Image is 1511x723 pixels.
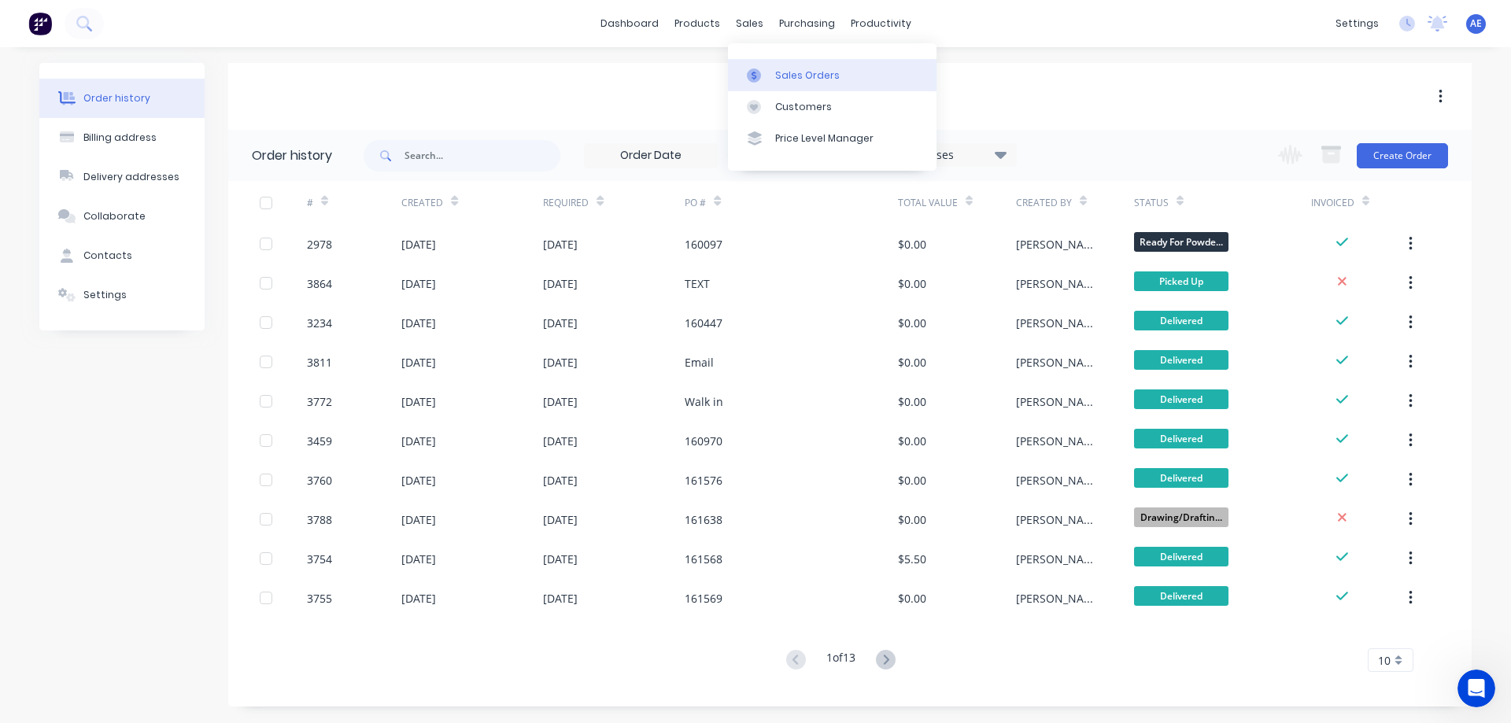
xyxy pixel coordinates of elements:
[884,146,1016,164] div: 27 Statuses
[307,236,332,253] div: 2978
[39,157,205,197] button: Delivery addresses
[685,354,714,371] div: Email
[1134,311,1228,330] span: Delivered
[1378,652,1391,669] span: 10
[685,315,722,331] div: 160447
[307,181,401,224] div: #
[775,68,840,83] div: Sales Orders
[307,196,313,210] div: #
[39,79,205,118] button: Order history
[1357,143,1448,168] button: Create Order
[1016,472,1103,489] div: [PERSON_NAME]
[83,288,127,302] div: Settings
[39,236,205,275] button: Contacts
[898,590,926,607] div: $0.00
[1134,468,1228,488] span: Delivered
[307,354,332,371] div: 3811
[543,275,578,292] div: [DATE]
[543,551,578,567] div: [DATE]
[543,196,589,210] div: Required
[252,146,332,165] div: Order history
[307,275,332,292] div: 3864
[401,590,436,607] div: [DATE]
[543,511,578,528] div: [DATE]
[728,59,937,90] a: Sales Orders
[685,590,722,607] div: 161569
[401,433,436,449] div: [DATE]
[1134,232,1228,252] span: Ready For Powde...
[1457,670,1495,707] iframe: Intercom live chat
[307,472,332,489] div: 3760
[1134,389,1228,409] span: Delivered
[1134,350,1228,370] span: Delivered
[1134,429,1228,448] span: Delivered
[685,511,722,528] div: 161638
[1134,271,1228,291] span: Picked Up
[898,433,926,449] div: $0.00
[401,472,436,489] div: [DATE]
[685,433,722,449] div: 160970
[843,12,919,35] div: productivity
[543,181,685,224] div: Required
[826,649,855,672] div: 1 of 13
[401,511,436,528] div: [DATE]
[771,12,843,35] div: purchasing
[307,315,332,331] div: 3234
[307,433,332,449] div: 3459
[775,100,832,114] div: Customers
[898,472,926,489] div: $0.00
[39,118,205,157] button: Billing address
[1134,181,1311,224] div: Status
[401,236,436,253] div: [DATE]
[401,551,436,567] div: [DATE]
[728,123,937,154] a: Price Level Manager
[593,12,667,35] a: dashboard
[728,12,771,35] div: sales
[1016,354,1103,371] div: [PERSON_NAME]
[667,12,728,35] div: products
[401,315,436,331] div: [DATE]
[685,472,722,489] div: 161576
[401,181,543,224] div: Created
[898,511,926,528] div: $0.00
[898,315,926,331] div: $0.00
[543,354,578,371] div: [DATE]
[401,196,443,210] div: Created
[585,144,717,168] input: Order Date
[898,236,926,253] div: $0.00
[898,275,926,292] div: $0.00
[898,393,926,410] div: $0.00
[83,170,179,184] div: Delivery addresses
[401,275,436,292] div: [DATE]
[543,236,578,253] div: [DATE]
[1016,275,1103,292] div: [PERSON_NAME]
[685,181,897,224] div: PO #
[543,590,578,607] div: [DATE]
[543,472,578,489] div: [DATE]
[83,209,146,223] div: Collaborate
[1016,315,1103,331] div: [PERSON_NAME]
[685,196,706,210] div: PO #
[307,393,332,410] div: 3772
[543,433,578,449] div: [DATE]
[1016,590,1103,607] div: [PERSON_NAME]
[39,275,205,315] button: Settings
[401,393,436,410] div: [DATE]
[83,91,150,105] div: Order history
[898,551,926,567] div: $5.50
[1016,511,1103,528] div: [PERSON_NAME]
[83,131,157,145] div: Billing address
[1016,551,1103,567] div: [PERSON_NAME]
[543,393,578,410] div: [DATE]
[685,236,722,253] div: 160097
[307,551,332,567] div: 3754
[1134,507,1228,527] span: Drawing/Draftin...
[1016,196,1072,210] div: Created By
[898,196,958,210] div: Total Value
[39,197,205,236] button: Collaborate
[685,393,723,410] div: Walk in
[307,511,332,528] div: 3788
[775,131,874,146] div: Price Level Manager
[307,590,332,607] div: 3755
[1134,547,1228,566] span: Delivered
